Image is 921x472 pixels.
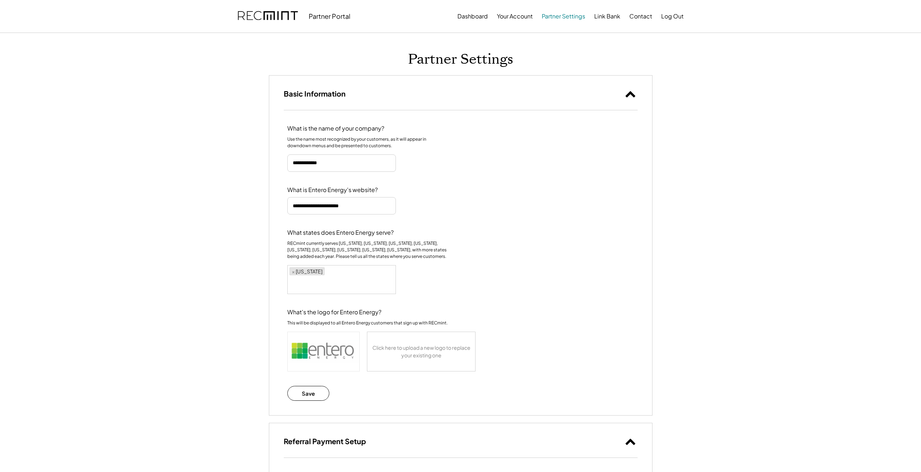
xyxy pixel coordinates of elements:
h3: Basic Information [284,89,346,98]
div: What is the name of your company? [287,125,384,132]
div: What's the logo for Entero Energy? [287,309,381,316]
div: This will be displayed to all Entero Energy customers that sign up with RECmint. [287,320,448,326]
div: What is Entero Energy's website? [287,186,378,194]
div: What states does Entero Energy serve? [287,229,394,237]
h1: Partner Settings [408,51,513,68]
button: Link Bank [594,9,620,24]
div: Use the name most recognized by your customers, as it will appear in downdown menus and be presen... [287,136,450,149]
img: recmint-logotype%403x.png [238,4,298,29]
button: Dashboard [457,9,488,24]
button: Contact [629,9,652,24]
button: Log Out [661,9,684,24]
div: Partner Portal [309,12,350,20]
span: × [292,269,295,274]
li: Virginia [290,267,325,275]
button: Your Account [497,9,533,24]
h3: Referral Payment Setup [284,437,366,446]
div: RECmint currently serves [US_STATE], [US_STATE], [US_STATE], [US_STATE], [US_STATE], [US_STATE], ... [287,240,450,260]
div: Click here to upload a new logo to replace your existing one [367,332,476,371]
img: Screenshot%202025-08-08%20at%202.21.04%E2%80%AFPM.png [288,332,359,371]
button: Save [287,386,330,401]
button: Partner Settings [542,9,585,24]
